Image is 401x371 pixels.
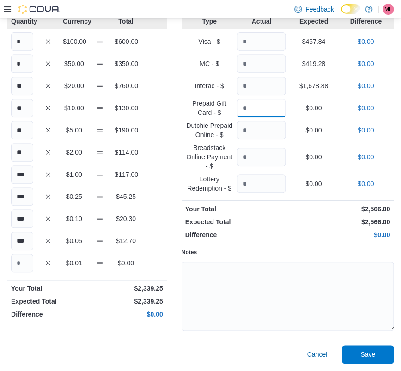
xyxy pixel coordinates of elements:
input: Quantity [237,121,286,139]
p: Interac - $ [185,81,234,90]
span: Save [360,350,375,359]
input: Quantity [11,165,33,184]
p: Quantity [11,17,33,26]
p: $1.00 [63,170,85,179]
p: $0.00 [289,179,338,188]
img: Cova [18,5,60,14]
p: $0.00 [341,126,390,135]
p: $20.30 [115,214,137,223]
p: $1,678.88 [289,81,338,90]
p: $0.00 [289,103,338,113]
p: $190.00 [115,126,137,135]
p: $467.84 [289,37,338,46]
input: Quantity [237,77,286,95]
p: $100.00 [63,37,85,46]
p: Actual [237,17,286,26]
p: Currency [63,17,85,26]
p: Expected Total [185,217,286,227]
p: $2,566.00 [289,204,390,214]
button: Cancel [303,345,331,364]
input: Quantity [237,174,286,193]
p: Lottery Redemption - $ [185,174,234,193]
p: $0.00 [341,152,390,162]
p: Dutchie Prepaid Online - $ [185,121,234,139]
p: Expected Total [11,297,85,306]
p: $12.70 [115,236,137,245]
p: $0.00 [341,81,390,90]
input: Quantity [11,77,33,95]
p: Your Total [11,284,85,293]
input: Quantity [11,99,33,117]
p: $0.00 [115,258,137,268]
p: Breadstack Online Payment - $ [185,143,234,171]
p: $50.00 [63,59,85,68]
p: $0.00 [289,152,338,162]
span: Feedback [305,5,334,14]
input: Quantity [237,148,286,166]
p: | [377,4,379,15]
input: Quantity [237,32,286,51]
p: Visa - $ [185,37,234,46]
p: $0.00 [341,37,390,46]
p: $2,339.25 [89,284,163,293]
p: Difference [185,230,286,239]
p: $0.00 [341,103,390,113]
input: Quantity [11,54,33,73]
input: Quantity [11,32,33,51]
p: $5.00 [63,126,85,135]
input: Quantity [11,209,33,228]
p: Your Total [185,204,286,214]
p: $0.10 [63,214,85,223]
p: $0.00 [89,310,163,319]
p: $0.00 [289,126,338,135]
p: $117.00 [115,170,137,179]
input: Quantity [237,99,286,117]
span: ML [384,4,392,15]
input: Quantity [11,232,33,250]
label: Notes [182,249,197,256]
p: Prepaid Gift Card - $ [185,99,234,117]
p: $419.28 [289,59,338,68]
div: Marc Lagace [383,4,394,15]
p: $0.05 [63,236,85,245]
button: Save [342,345,394,364]
input: Quantity [11,254,33,272]
p: Expected [289,17,338,26]
p: $2,566.00 [289,217,390,227]
p: Difference [341,17,390,26]
input: Quantity [11,187,33,206]
p: Difference [11,310,85,319]
p: $10.00 [63,103,85,113]
input: Dark Mode [341,4,360,14]
p: $130.00 [115,103,137,113]
p: Type [185,17,234,26]
p: MC - $ [185,59,234,68]
p: $350.00 [115,59,137,68]
p: $114.00 [115,148,137,157]
p: $2,339.25 [89,297,163,306]
p: $0.00 [289,230,390,239]
input: Quantity [11,143,33,162]
p: $0.00 [341,59,390,68]
p: $20.00 [63,81,85,90]
input: Quantity [237,54,286,73]
span: Cancel [307,350,327,359]
p: $0.25 [63,192,85,201]
input: Quantity [11,121,33,139]
p: $0.01 [63,258,85,268]
p: Total [115,17,137,26]
p: $45.25 [115,192,137,201]
p: $2.00 [63,148,85,157]
p: $600.00 [115,37,137,46]
p: $760.00 [115,81,137,90]
p: $0.00 [341,179,390,188]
